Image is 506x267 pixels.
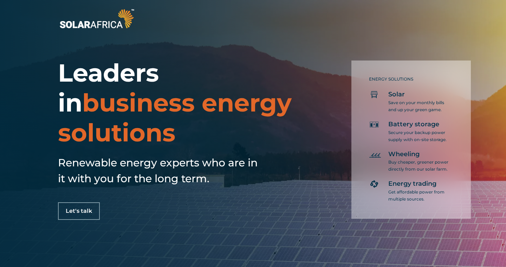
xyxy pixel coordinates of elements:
p: Secure your backup power supply with on-site storage. [388,129,450,143]
span: Solar [388,90,405,99]
span: Energy trading [388,180,436,188]
h5: ENERGY SOLUTIONS [369,77,450,82]
span: Wheeling [388,150,420,159]
p: Save on your monthly bills and up your green game. [388,99,450,113]
span: business energy solutions [58,88,292,148]
h5: Renewable energy experts who are in it with you for the long term. [58,155,262,186]
h1: Leaders in [58,58,297,148]
span: Let's talk [66,208,92,214]
a: Let's talk [58,202,100,220]
span: Battery storage [388,120,439,129]
p: Buy cheaper, greener power directly from our solar farm. [388,159,450,173]
p: Get affordable power from multiple sources. [388,189,450,203]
